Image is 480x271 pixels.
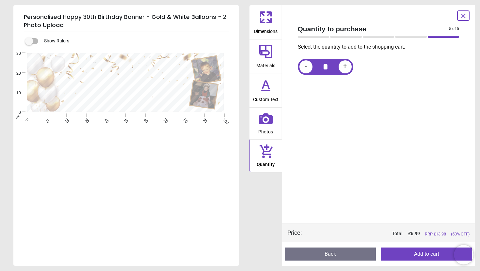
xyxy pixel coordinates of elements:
button: Dimensions [249,5,282,39]
button: Quantity [249,140,282,172]
span: cm [15,114,21,120]
span: 20 [63,117,68,122]
iframe: Brevo live chat [454,245,473,264]
span: - [305,63,307,71]
button: Materials [249,39,282,73]
div: Price : [287,229,302,237]
span: 10 [8,90,21,96]
span: 40 [103,117,107,122]
p: Select the quantity to add to the shopping cart. [298,43,465,51]
span: 6.99 [411,231,420,236]
span: 0 [24,117,28,122]
span: RRP [425,231,446,237]
span: Materials [256,59,275,69]
span: 20 [8,71,21,76]
span: Quantity to purchase [298,24,449,34]
h5: Personalised Happy 30th Birthday Banner - Gold & White Balloons - 2 Photo Upload [24,10,229,32]
span: 100 [221,117,226,122]
span: Custom Text [253,93,279,103]
button: Back [285,248,376,261]
span: Quantity [257,158,275,168]
span: 50 [123,117,127,122]
span: £ [408,231,420,237]
span: Photos [258,126,273,135]
button: Custom Text [249,73,282,107]
span: 90 [201,117,206,122]
span: 70 [162,117,167,122]
div: Show Rulers [29,37,239,45]
span: 0 [8,110,21,115]
div: Total: [312,231,470,237]
span: 10 [44,117,48,122]
span: 30 [83,117,88,122]
span: (50% OFF) [451,231,470,237]
span: + [343,63,347,71]
span: 60 [142,117,147,122]
span: Dimensions [254,25,278,35]
span: 5 of 5 [449,26,459,32]
span: 30 [8,51,21,56]
span: £ 13.98 [434,232,446,236]
button: Add to cart [381,248,472,261]
button: Photos [249,108,282,140]
span: 80 [182,117,186,122]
